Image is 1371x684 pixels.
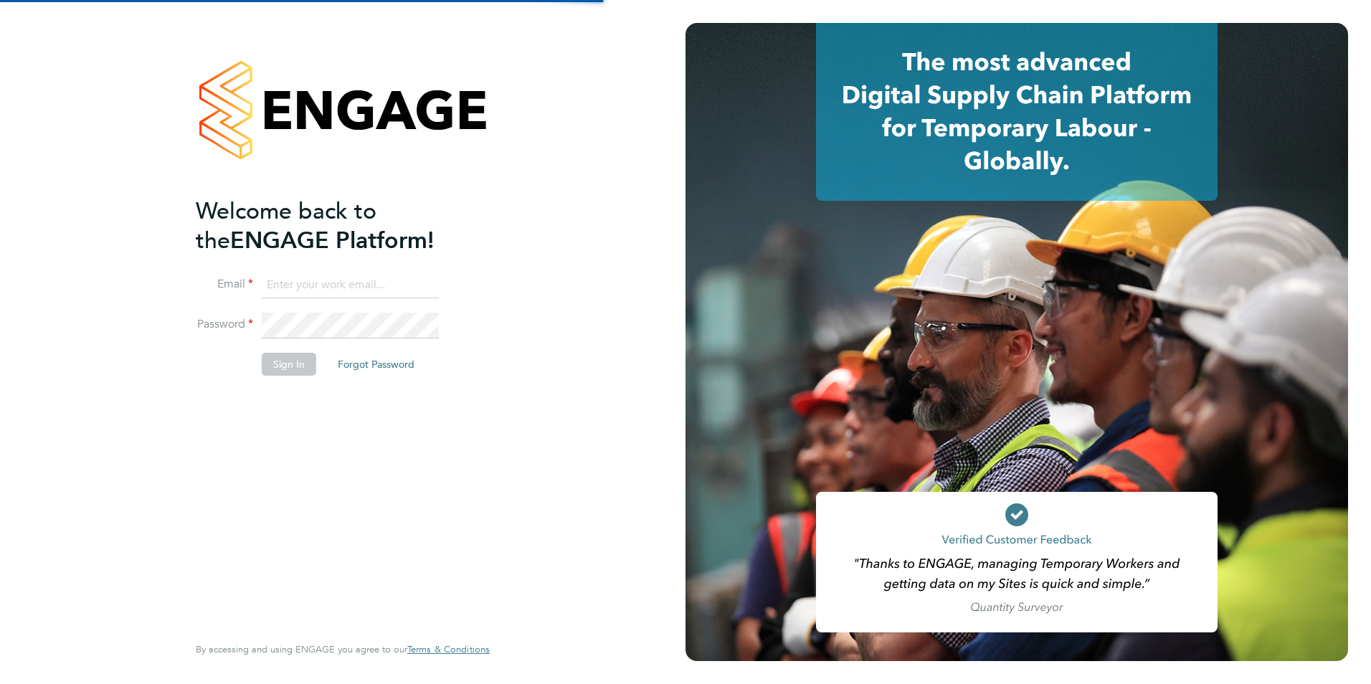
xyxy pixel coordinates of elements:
span: Welcome back to the [196,197,376,255]
h2: ENGAGE Platform! [196,196,475,255]
button: Forgot Password [326,353,426,376]
a: Terms & Conditions [407,644,490,655]
input: Enter your work email... [262,272,439,298]
span: By accessing and using ENGAGE you agree to our [196,643,490,655]
label: Password [196,317,253,332]
label: Email [196,277,253,292]
span: Terms & Conditions [407,643,490,655]
button: Sign In [262,353,316,376]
